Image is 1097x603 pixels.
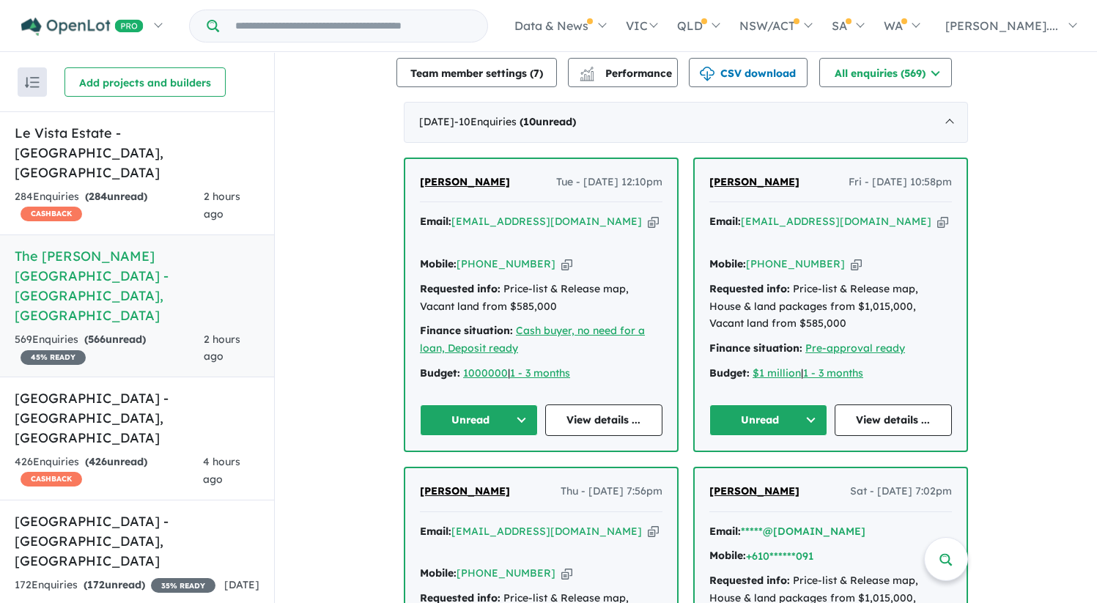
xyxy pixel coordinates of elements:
span: 45 % READY [21,350,86,365]
button: Add projects and builders [64,67,226,97]
strong: ( unread) [84,333,146,346]
button: Copy [561,256,572,272]
span: 10 [523,115,536,128]
span: Sat - [DATE] 7:02pm [850,483,952,500]
strong: Email: [420,525,451,538]
strong: Budget: [420,366,460,380]
div: 172 Enquir ies [15,577,215,594]
a: [PERSON_NAME] [709,483,799,500]
span: Performance [582,67,672,80]
span: - 10 Enquir ies [454,115,576,128]
span: [PERSON_NAME] [709,175,799,188]
div: 284 Enquir ies [15,188,204,223]
div: | [709,365,952,382]
a: [EMAIL_ADDRESS][DOMAIN_NAME] [451,215,642,228]
strong: Mobile: [420,566,457,580]
span: Fri - [DATE] 10:58pm [849,174,952,191]
button: Team member settings (7) [396,58,557,87]
span: Thu - [DATE] 7:56pm [561,483,662,500]
strong: Budget: [709,366,750,380]
strong: Requested info: [709,574,790,587]
strong: Mobile: [709,549,746,562]
span: [PERSON_NAME] [420,484,510,497]
span: [PERSON_NAME] [420,175,510,188]
strong: ( unread) [520,115,576,128]
strong: Requested info: [709,282,790,295]
span: [PERSON_NAME] [709,484,799,497]
span: 7 [533,67,539,80]
span: 2 hours ago [204,333,240,363]
strong: Mobile: [709,257,746,270]
h5: [GEOGRAPHIC_DATA] - [GEOGRAPHIC_DATA] , [GEOGRAPHIC_DATA] [15,388,259,448]
div: 426 Enquir ies [15,454,203,489]
button: Copy [937,214,948,229]
span: [PERSON_NAME].... [945,18,1058,33]
span: 566 [88,333,106,346]
a: [PERSON_NAME] [420,483,510,500]
span: 426 [89,455,107,468]
a: View details ... [835,404,953,436]
span: [DATE] [224,578,259,591]
img: line-chart.svg [580,67,594,75]
div: [DATE] [404,102,968,143]
strong: Email: [420,215,451,228]
strong: Mobile: [420,257,457,270]
a: [PHONE_NUMBER] [746,257,845,270]
span: 172 [87,578,105,591]
strong: ( unread) [84,578,145,591]
h5: Le Vista Estate - [GEOGRAPHIC_DATA] , [GEOGRAPHIC_DATA] [15,123,259,182]
h5: [GEOGRAPHIC_DATA] - [GEOGRAPHIC_DATA] , [GEOGRAPHIC_DATA] [15,511,259,571]
span: CASHBACK [21,207,82,221]
strong: Email: [709,215,741,228]
button: Copy [648,524,659,539]
a: [PHONE_NUMBER] [457,566,555,580]
a: View details ... [545,404,663,436]
a: [PERSON_NAME] [420,174,510,191]
button: Unread [420,404,538,436]
u: 1 - 3 months [510,366,570,380]
button: CSV download [689,58,808,87]
span: CASHBACK [21,472,82,487]
button: Performance [568,58,678,87]
span: 35 % READY [151,578,215,593]
span: Tue - [DATE] 12:10pm [556,174,662,191]
a: [PHONE_NUMBER] [457,257,555,270]
div: 569 Enquir ies [15,331,204,366]
button: Copy [561,566,572,581]
strong: ( unread) [85,455,147,468]
a: [EMAIL_ADDRESS][DOMAIN_NAME] [741,215,931,228]
div: | [420,365,662,382]
img: sort.svg [25,77,40,88]
input: Try estate name, suburb, builder or developer [222,10,484,42]
span: 2 hours ago [204,190,240,221]
strong: Email: [709,525,741,538]
img: download icon [700,67,714,81]
strong: Finance situation: [420,324,513,337]
a: [PERSON_NAME] [709,174,799,191]
strong: Finance situation: [709,341,802,355]
a: Pre-approval ready [805,341,905,355]
h5: The [PERSON_NAME][GEOGRAPHIC_DATA] - [GEOGRAPHIC_DATA] , [GEOGRAPHIC_DATA] [15,246,259,325]
button: Copy [851,256,862,272]
a: [EMAIL_ADDRESS][DOMAIN_NAME] [451,525,642,538]
span: 284 [89,190,107,203]
a: Cash buyer, no need for a loan, Deposit ready [420,324,645,355]
div: Price-list & Release map, House & land packages from $1,015,000, Vacant land from $585,000 [709,281,952,333]
button: Copy [648,214,659,229]
strong: ( unread) [85,190,147,203]
strong: Requested info: [420,282,501,295]
a: $1 million [753,366,801,380]
a: 1 - 3 months [803,366,863,380]
span: 4 hours ago [203,455,240,486]
img: bar-chart.svg [580,71,594,81]
div: Price-list & Release map, Vacant land from $585,000 [420,281,662,316]
button: Unread [709,404,827,436]
a: 1000000 [463,366,508,380]
button: All enquiries (569) [819,58,952,87]
img: Openlot PRO Logo White [21,18,144,36]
